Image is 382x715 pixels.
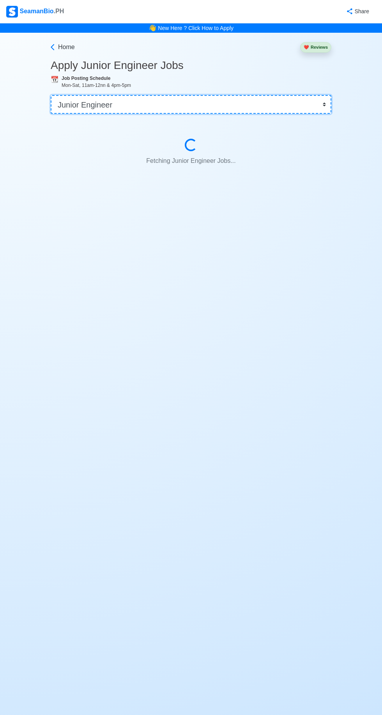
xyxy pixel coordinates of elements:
b: Job Posting Schedule [62,76,110,81]
img: Logo [6,6,18,18]
p: Fetching Junior Engineer Jobs... [69,153,313,169]
span: bell [148,23,157,33]
div: SeamanBio [6,6,64,18]
span: calendar [51,76,58,83]
div: Mon-Sat, 11am-12nn & 4pm-5pm [62,82,331,89]
span: heart [304,45,309,49]
span: Home [58,42,75,52]
a: New Here ? Click How to Apply [158,25,233,31]
span: .PH [54,8,64,14]
button: Share [338,4,376,19]
a: Home [49,42,75,52]
h3: Apply Junior Engineer Jobs [51,59,331,72]
button: heartReviews [300,42,331,53]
